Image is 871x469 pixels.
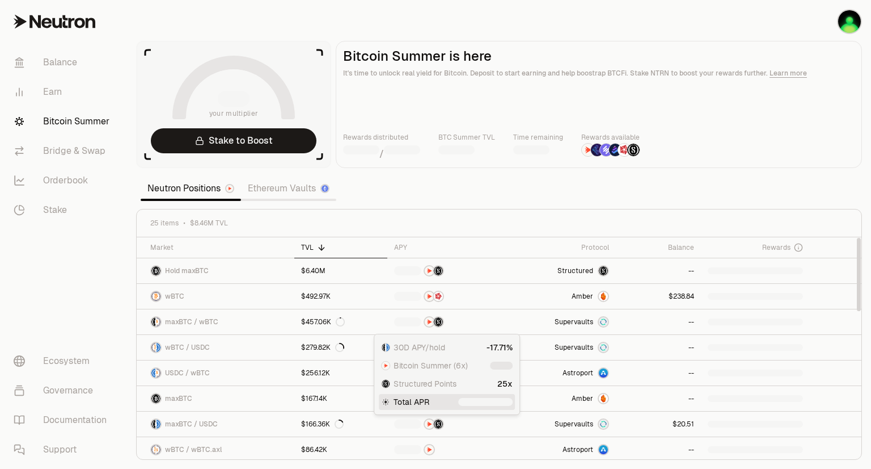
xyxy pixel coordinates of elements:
button: NTRN [394,444,498,455]
a: Orderbook [5,166,122,195]
img: Structured Points [434,266,443,275]
span: maxBTC [165,394,192,403]
img: maxBTC Logo [151,266,160,275]
span: Amber [572,394,593,403]
div: $279.82K [301,343,344,352]
img: wBTC.axl Logo [157,445,160,454]
img: Solv Points [600,144,612,156]
a: -- [616,335,701,360]
div: Protocol [512,243,609,252]
img: Supervaults [599,343,608,352]
img: Mars Fragments [434,292,443,301]
p: Rewards distributed [343,132,420,143]
a: wBTC LogowBTC.axl LogowBTC / wBTC.axl [137,437,294,462]
span: $8.46M TVL [190,219,228,228]
a: Ecosystem [5,346,122,376]
img: NTRN [425,445,434,454]
p: BTC Summer TVL [438,132,495,143]
span: Supervaults [555,317,593,326]
img: Supervaults [599,317,608,326]
span: Bitcoin Summer (6x) [394,360,468,371]
a: $6.40M [294,258,387,283]
a: $166.36K [294,412,387,437]
div: $166.36K [301,420,344,429]
span: maxBTC / USDC [165,420,218,429]
a: Documentation [5,405,122,435]
a: Learn more [769,69,807,78]
img: USDC Logo [157,343,160,352]
h2: Bitcoin Summer is here [343,48,855,64]
a: NTRNMars Fragments [387,284,505,309]
img: Bedrock Diamonds [609,144,621,156]
a: SupervaultsSupervaults [505,309,616,334]
a: Balance [5,48,122,77]
img: Structured Points [434,420,443,429]
a: Earn [5,77,122,107]
img: Amber [599,394,608,403]
span: wBTC / USDC [165,343,210,352]
span: Amber [572,292,593,301]
a: wBTC LogowBTC [137,284,294,309]
img: USDC Logo [386,344,390,351]
a: maxBTC LogomaxBTC [137,386,294,411]
button: NTRNStructured Points [394,316,498,328]
span: 25 items [150,219,179,228]
a: Bridge & Swap [5,136,122,166]
div: $256.12K [301,368,330,378]
a: SupervaultsSupervaults [505,335,616,360]
img: AADAO [838,10,861,33]
img: NTRN [425,266,434,275]
a: Ethereum Vaults [241,177,336,200]
div: APY [394,243,498,252]
a: Governance [5,376,122,405]
p: It's time to unlock real yield for Bitcoin. Deposit to start earning and help boostrap BTCFi. Sta... [343,68,855,79]
a: Astroport [505,361,616,386]
a: SupervaultsSupervaults [505,412,616,437]
p: Time remaining [513,132,563,143]
p: Rewards available [581,132,640,143]
span: Astroport [563,445,593,454]
button: NTRNStructured Points [394,418,498,430]
img: NTRN [425,420,434,429]
img: NTRN [425,292,434,301]
a: -- [616,258,701,283]
img: wBTC Logo [157,317,160,326]
a: USDC LogowBTC LogoUSDC / wBTC [137,361,294,386]
a: $167.14K [294,386,387,411]
a: AmberAmber [505,386,616,411]
a: Stake to Boost [151,128,316,153]
img: Neutron Logo [226,185,233,192]
img: maxBTC Logo [151,420,155,429]
a: Neutron Positions [141,177,241,200]
span: Hold maxBTC [165,266,209,275]
a: NTRNStructured Points [387,309,505,334]
img: Supervaults [599,420,608,429]
a: maxBTC LogoHold maxBTC [137,258,294,283]
img: NTRN [382,362,390,370]
a: Support [5,435,122,464]
span: Structured [557,266,593,275]
a: StructuredmaxBTC [505,258,616,283]
a: maxBTC LogoUSDC LogomaxBTC / USDC [137,412,294,437]
a: NTRN [387,437,505,462]
button: NTRNStructured Points [394,265,498,277]
img: Structured Points [434,317,443,326]
a: -- [616,361,701,386]
span: Rewards [762,243,790,252]
span: Astroport [563,368,593,378]
img: maxBTC [599,266,608,275]
div: $167.14K [301,394,327,403]
div: Market [150,243,287,252]
img: maxBTC Logo [151,317,155,326]
div: $6.40M [301,266,325,275]
img: Structured Points [627,144,640,156]
div: 25x [497,378,513,390]
div: Balance [623,243,694,252]
img: Mars Fragments [618,144,631,156]
a: -- [616,386,701,411]
img: wBTC Logo [157,368,160,378]
a: NTRNStructured Points [387,258,505,283]
div: $492.97K [301,292,331,301]
img: Amber [599,292,608,301]
a: $86.42K [294,437,387,462]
